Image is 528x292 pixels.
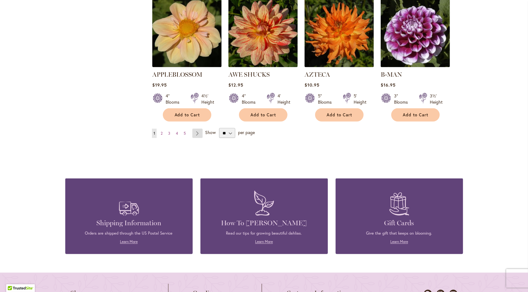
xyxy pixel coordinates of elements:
[228,63,298,69] a: AWE SHUCKS
[403,112,429,118] span: Add to Cart
[238,130,255,136] span: per page
[239,108,287,122] button: Add to Cart
[381,63,450,69] a: B-MAN
[154,131,155,136] span: 1
[354,93,366,105] div: 5' Height
[381,82,396,88] span: $16.95
[166,93,183,105] div: 4" Blooms
[152,82,167,88] span: $19.95
[228,71,270,78] a: AWE SHUCKS
[381,71,402,78] a: B-MAN
[5,270,22,287] iframe: Launch Accessibility Center
[120,240,138,244] a: Learn More
[430,93,443,105] div: 3½' Height
[184,131,186,136] span: 5
[251,112,276,118] span: Add to Cart
[152,63,222,69] a: APPLEBLOSSOM
[167,129,172,138] a: 3
[305,71,330,78] a: AZTECA
[161,131,163,136] span: 2
[210,231,319,236] p: Read our tips for growing beautiful dahlias.
[176,131,178,136] span: 4
[182,129,187,138] a: 5
[159,129,164,138] a: 2
[210,219,319,227] h4: How To [PERSON_NAME]
[391,108,440,122] button: Add to Cart
[278,93,290,105] div: 4' Height
[175,112,200,118] span: Add to Cart
[394,93,411,105] div: 3" Blooms
[168,131,170,136] span: 3
[327,112,352,118] span: Add to Cart
[75,219,183,227] h4: Shipping Information
[152,71,202,78] a: APPLEBLOSSOM
[315,108,364,122] button: Add to Cart
[205,130,216,136] span: Show
[201,93,214,105] div: 4½' Height
[345,231,454,236] p: Give the gift that keeps on blooming.
[390,240,408,244] a: Learn More
[75,231,183,236] p: Orders are shipped through the US Postal Service
[174,129,180,138] a: 4
[305,63,374,69] a: AZTECA
[345,219,454,227] h4: Gift Cards
[163,108,211,122] button: Add to Cart
[242,93,259,105] div: 4" Blooms
[255,240,273,244] a: Learn More
[305,82,319,88] span: $10.95
[228,82,243,88] span: $12.95
[318,93,335,105] div: 5" Blooms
